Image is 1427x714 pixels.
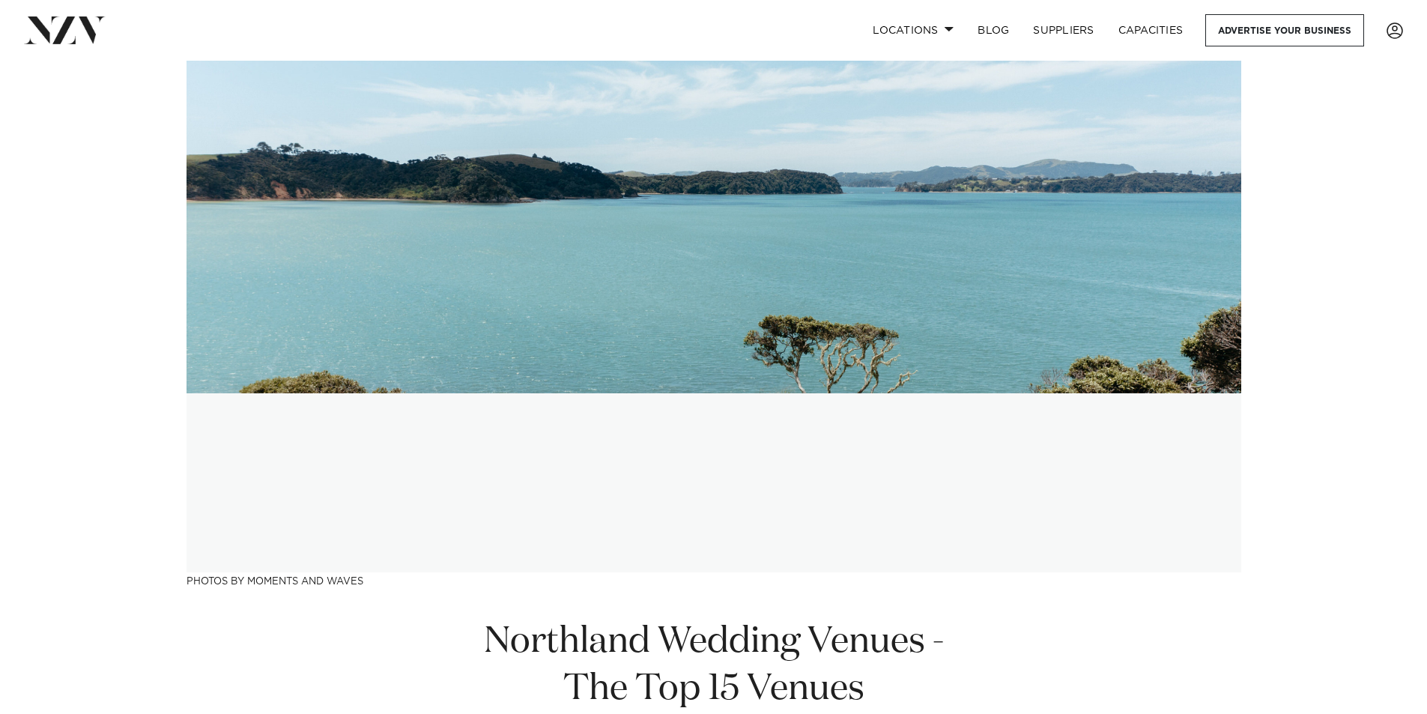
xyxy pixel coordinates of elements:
[187,572,1241,588] h3: Photos by Moments and Waves
[24,16,106,43] img: nzv-logo.png
[1205,14,1364,46] a: Advertise your business
[1021,14,1106,46] a: SUPPLIERS
[187,61,1241,572] img: Northland Wedding Venues - The Top 15 Venues
[1106,14,1196,46] a: Capacities
[966,14,1021,46] a: BLOG
[861,14,966,46] a: Locations
[458,619,970,713] h1: Northland Wedding Venues - The Top 15 Venues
